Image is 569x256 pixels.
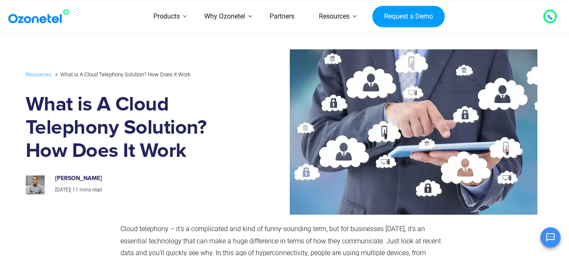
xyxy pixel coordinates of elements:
[257,2,307,32] a: Partners
[72,187,78,193] span: 11
[55,187,70,193] span: [DATE]
[80,187,102,193] span: mins read
[540,227,561,248] button: Open chat
[192,2,257,32] a: Why Ozonetel
[53,69,190,80] li: What is A Cloud Telephony Solution? How Does It Work
[307,2,362,32] a: Resources
[55,186,233,195] p: |
[26,175,45,194] img: prashanth-kancherla_avatar-200x200.jpeg
[26,70,51,79] a: Resources
[141,2,192,32] a: Products
[26,93,242,163] h1: What is A Cloud Telephony Solution? How Does It Work
[372,5,444,27] a: Request a Demo
[55,175,233,182] h6: [PERSON_NAME]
